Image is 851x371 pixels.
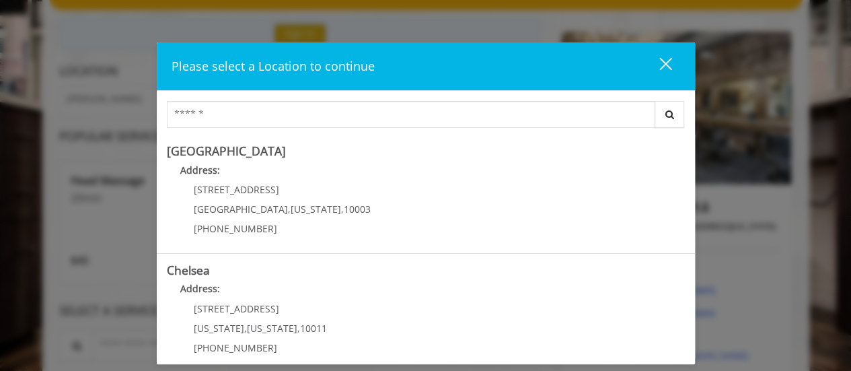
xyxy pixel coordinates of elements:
[341,203,344,215] span: ,
[167,143,286,159] b: [GEOGRAPHIC_DATA]
[180,164,220,176] b: Address:
[297,322,300,335] span: ,
[167,101,655,128] input: Search Center
[288,203,291,215] span: ,
[244,322,247,335] span: ,
[344,203,371,215] span: 10003
[634,53,680,80] button: close dialog
[247,322,297,335] span: [US_STATE]
[180,282,220,295] b: Address:
[300,322,327,335] span: 10011
[662,110,677,119] i: Search button
[291,203,341,215] span: [US_STATE]
[194,203,288,215] span: [GEOGRAPHIC_DATA]
[194,183,279,196] span: [STREET_ADDRESS]
[172,58,375,74] span: Please select a Location to continue
[194,302,279,315] span: [STREET_ADDRESS]
[194,322,244,335] span: [US_STATE]
[194,341,277,354] span: [PHONE_NUMBER]
[167,262,210,278] b: Chelsea
[167,101,685,135] div: Center Select
[644,57,671,77] div: close dialog
[194,222,277,235] span: [PHONE_NUMBER]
